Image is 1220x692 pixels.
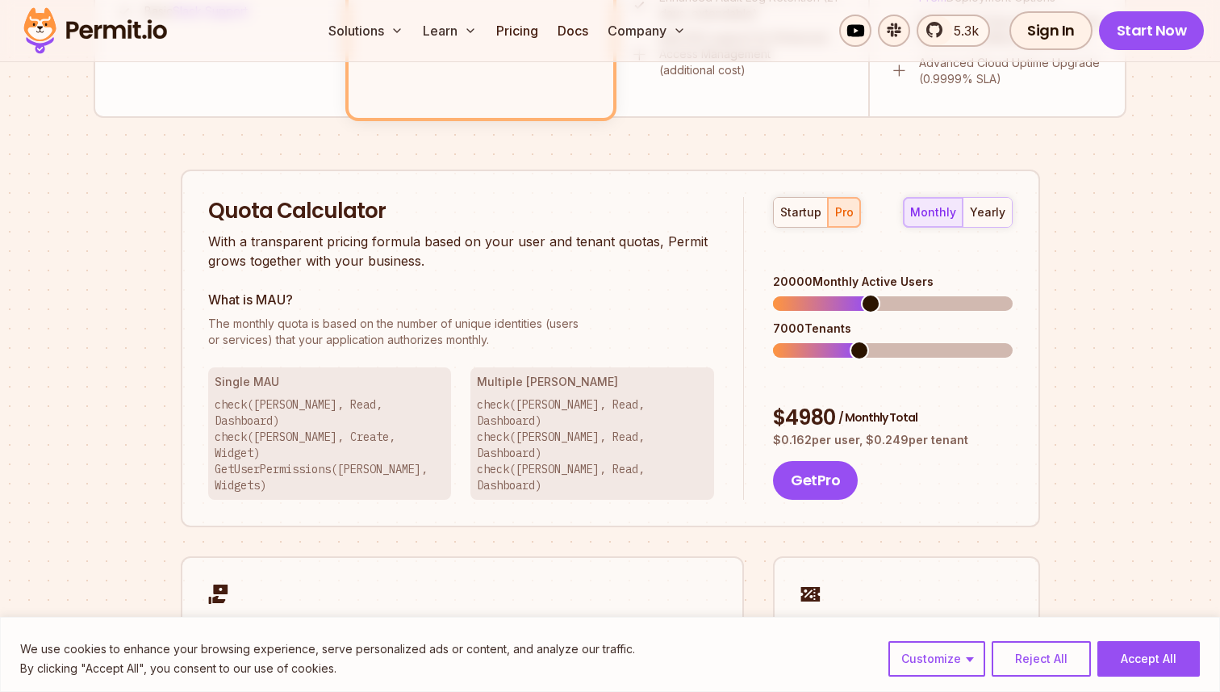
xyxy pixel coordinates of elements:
p: check([PERSON_NAME], Read, Dashboard) check([PERSON_NAME], Read, Dashboard) check([PERSON_NAME], ... [477,396,708,493]
span: 5.3k [944,21,979,40]
button: GetPro [773,461,858,500]
div: startup [780,204,821,220]
h2: Free for OSS Projects [208,614,717,634]
button: Learn [416,15,483,47]
a: Sign In [1009,11,1093,50]
a: Docs [551,15,595,47]
span: / Monthly Total [838,409,917,426]
p: Advanced Cloud Uptime Upgrade (0.9999% SLA) [919,55,1105,87]
button: Company [601,15,692,47]
p: We use cookies to enhance your browsing experience, serve personalized ads or content, and analyz... [20,640,635,659]
div: 7000 Tenants [773,321,1012,337]
button: Accept All [1097,641,1200,677]
p: By clicking "Accept All", you consent to our use of cookies. [20,659,635,678]
h3: What is MAU? [208,290,715,309]
button: Reject All [992,641,1091,677]
div: 20000 Monthly Active Users [773,274,1012,290]
p: With a transparent pricing formula based on your user and tenant quotas, Permit grows together wi... [208,232,715,271]
span: The monthly quota is based on the number of unique identities (users [208,316,715,332]
h2: Quota Calculator [208,197,715,226]
a: 5.3k [917,15,990,47]
p: check([PERSON_NAME], Read, Dashboard) check([PERSON_NAME], Create, Widget) GetUserPermissions([PE... [215,396,445,493]
img: Permit logo [16,3,174,58]
h3: Single MAU [215,374,445,390]
a: Start Now [1099,11,1205,50]
div: $ 4980 [773,404,1012,433]
h3: Multiple [PERSON_NAME] [477,374,708,390]
button: Customize [888,641,985,677]
button: Solutions [322,15,410,47]
h2: Discounts Available [800,614,1013,634]
div: yearly [970,204,1005,220]
a: Pricing [490,15,545,47]
p: $ 0.162 per user, $ 0.249 per tenant [773,432,1012,448]
p: or services) that your application authorizes monthly. [208,316,715,348]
